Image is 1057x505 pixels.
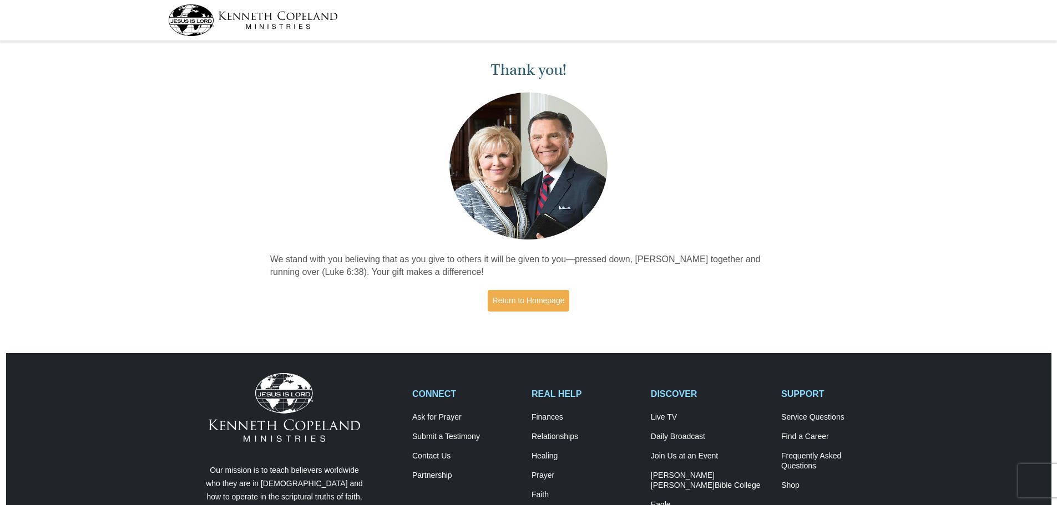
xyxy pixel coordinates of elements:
[781,481,889,491] a: Shop
[532,471,639,481] a: Prayer
[532,451,639,461] a: Healing
[651,432,770,442] a: Daily Broadcast
[270,61,787,79] h1: Thank you!
[651,412,770,422] a: Live TV
[532,389,639,399] h2: REAL HELP
[412,432,520,442] a: Submit a Testimony
[781,451,889,471] a: Frequently AskedQuestions
[447,90,610,242] img: Kenneth and Gloria
[532,412,639,422] a: Finances
[270,253,787,279] p: We stand with you believing that as you give to others it will be given to you—pressed down, [PER...
[651,389,770,399] h2: DISCOVER
[781,389,889,399] h2: SUPPORT
[412,412,520,422] a: Ask for Prayer
[488,290,570,312] a: Return to Homepage
[209,373,360,442] img: Kenneth Copeland Ministries
[412,389,520,399] h2: CONNECT
[168,4,338,36] img: kcm-header-logo.svg
[781,412,889,422] a: Service Questions
[412,471,520,481] a: Partnership
[781,432,889,442] a: Find a Career
[412,451,520,461] a: Contact Us
[532,490,639,500] a: Faith
[532,432,639,442] a: Relationships
[715,481,761,489] span: Bible College
[651,451,770,461] a: Join Us at an Event
[651,471,770,491] a: [PERSON_NAME] [PERSON_NAME]Bible College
